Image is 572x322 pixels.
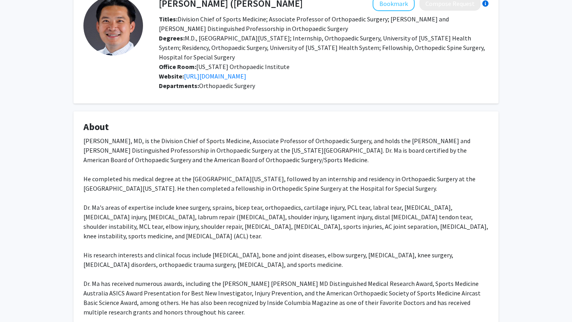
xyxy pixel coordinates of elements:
[159,63,290,71] span: [US_STATE] Orthopaedic Institute
[482,0,489,7] div: More information
[159,63,196,71] b: Office Room:
[184,72,246,80] a: Opens in a new tab
[159,34,185,42] b: Degrees:
[6,286,34,316] iframe: Chat
[83,121,489,133] h4: About
[159,15,449,33] span: Division Chief of Sports Medicine; Associate Professor of Orthopaedic Surgery; [PERSON_NAME] and ...
[159,15,178,23] b: Titles:
[159,34,485,61] span: M.D., [GEOGRAPHIC_DATA][US_STATE]; Internship, Orthopaedic Surgery, University of [US_STATE] Heal...
[199,82,255,90] span: Orthopaedic Surgery
[159,72,184,80] b: Website:
[159,82,199,90] b: Departments:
